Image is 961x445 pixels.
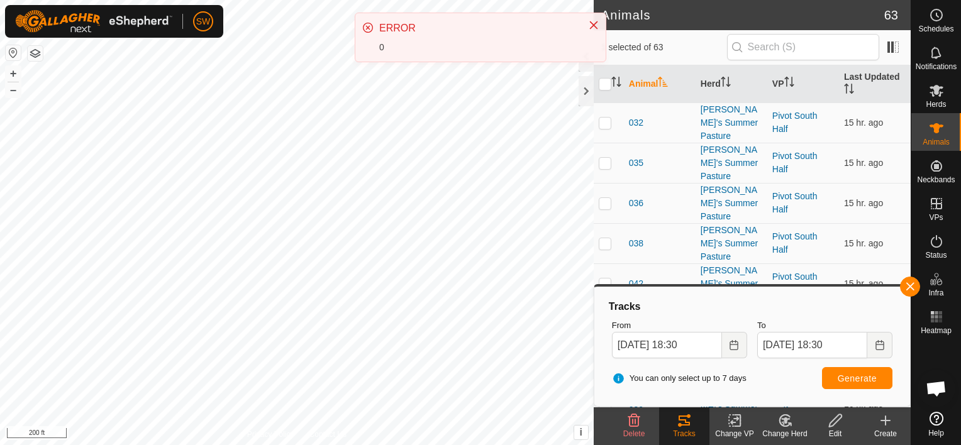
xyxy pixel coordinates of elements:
a: Pivot South Half [772,151,818,174]
span: 1 selected of 63 [601,41,727,54]
div: Tracks [659,428,709,439]
th: Last Updated [839,65,911,103]
button: + [6,66,21,81]
p-sorticon: Activate to sort [611,79,621,89]
input: Search (S) [727,34,879,60]
span: 63 [884,6,898,25]
button: Generate [822,367,892,389]
span: Help [928,429,944,437]
h2: Animals [601,8,884,23]
p-sorticon: Activate to sort [784,79,794,89]
div: Change Herd [760,428,810,439]
a: Pivot South Half [772,272,818,295]
a: Pivot South Half [772,231,818,255]
span: SW [196,15,211,28]
span: Aug 29, 2025, 6:06 PM [844,118,883,128]
span: Status [925,251,947,259]
span: VPs [929,214,943,221]
th: VP [767,65,839,103]
div: Create [860,428,911,439]
div: Change VP [709,428,760,439]
a: Pivot South Half [772,111,818,134]
th: Herd [696,65,767,103]
span: Aug 29, 2025, 6:07 PM [844,238,883,248]
span: Neckbands [917,176,955,184]
img: Gallagher Logo [15,10,172,33]
span: 036 [629,197,643,210]
a: Help [911,407,961,442]
span: Aug 29, 2025, 6:06 PM [844,158,883,168]
label: From [612,319,747,332]
button: Map Layers [28,46,43,61]
span: Aug 29, 2025, 6:06 PM [844,278,883,288]
span: Delete [623,429,645,438]
a: Open chat [918,370,955,407]
label: To [757,319,892,332]
p-sorticon: Activate to sort [721,79,731,89]
span: Animals [923,138,950,146]
span: Schedules [918,25,953,33]
div: [PERSON_NAME]'s Summer Pasture [701,264,762,304]
div: ERROR [379,21,575,36]
div: [PERSON_NAME]'s Summer Pasture [701,103,762,143]
div: [PERSON_NAME]'s Summer Pasture [701,184,762,223]
button: i [574,426,588,439]
div: [PERSON_NAME]'s Summer Pasture [701,143,762,183]
button: Choose Date [722,332,747,358]
span: i [580,427,582,437]
span: Generate [838,373,877,383]
span: 042 [629,277,643,290]
button: Choose Date [867,332,892,358]
a: Contact Us [309,429,347,440]
button: Close [585,16,603,34]
span: You can only select up to 7 days [612,372,747,385]
span: 032 [629,116,643,129]
span: Infra [928,289,943,297]
div: Tracks [607,299,897,314]
span: 035 [629,157,643,170]
button: Reset Map [6,45,21,60]
span: Heatmap [921,327,952,334]
span: Notifications [916,63,957,70]
div: Edit [810,428,860,439]
div: 0 [379,41,575,54]
a: Privacy Policy [247,429,294,440]
span: 038 [629,237,643,250]
div: [PERSON_NAME]'s Summer Pasture [701,224,762,263]
span: Aug 29, 2025, 6:06 PM [844,198,883,208]
button: – [6,82,21,97]
a: Pivot South Half [772,191,818,214]
p-sorticon: Activate to sort [658,79,668,89]
span: Herds [926,101,946,108]
p-sorticon: Activate to sort [844,85,854,96]
th: Animal [624,65,696,103]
